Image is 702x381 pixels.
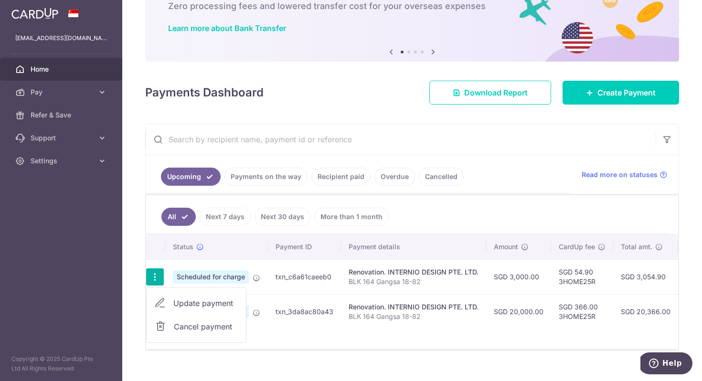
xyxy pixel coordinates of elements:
iframe: Opens a widget where you can find more information [640,352,692,376]
h4: Payments Dashboard [145,84,264,101]
span: Download Report [464,87,528,98]
a: Overdue [374,168,415,186]
a: Cancelled [419,168,464,186]
td: SGD 3,000.00 [486,259,551,294]
td: SGD 3,054.90 [613,259,678,294]
div: Renovation. INTERNIO DESIGN PTE. LTD. [349,267,479,277]
span: Support [31,133,94,143]
td: txn_3da8ac80a43 [268,294,341,329]
div: Renovation. INTERNIO DESIGN PTE. LTD. [349,302,479,312]
p: BLK 164 Gangsa 18-82 [349,277,479,286]
span: CardUp fee [559,242,595,252]
span: Home [31,64,94,74]
a: Next 30 days [255,208,310,226]
a: More than 1 month [314,208,389,226]
a: Read more on statuses [582,170,667,180]
img: CardUp [11,8,58,19]
a: All [161,208,196,226]
a: Download Report [429,81,551,105]
td: SGD 20,000.00 [486,294,551,329]
td: SGD 54.90 3HOME25R [551,259,613,294]
span: Status [173,242,193,252]
span: Create Payment [597,87,656,98]
span: Refer & Save [31,110,94,120]
h6: Zero processing fees and lowered transfer cost for your overseas expenses [168,0,656,12]
span: Total amt. [621,242,652,252]
span: Pay [31,87,94,97]
td: SGD 20,366.00 [613,294,678,329]
td: txn_c6a61caeeb0 [268,259,341,294]
a: Payments on the way [224,168,308,186]
a: Upcoming [161,168,221,186]
span: Read more on statuses [582,170,658,180]
a: Recipient paid [311,168,371,186]
span: Settings [31,156,94,166]
a: Create Payment [563,81,679,105]
th: Payment details [341,234,486,259]
th: Payment ID [268,234,341,259]
span: Scheduled for charge [173,270,249,284]
p: BLK 164 Gangsa 18-82 [349,312,479,321]
td: SGD 366.00 3HOME25R [551,294,613,329]
p: [EMAIL_ADDRESS][DOMAIN_NAME] [15,33,107,43]
a: Learn more about Bank Transfer [168,23,286,33]
a: Next 7 days [200,208,251,226]
input: Search by recipient name, payment id or reference [146,124,656,155]
span: Amount [494,242,518,252]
